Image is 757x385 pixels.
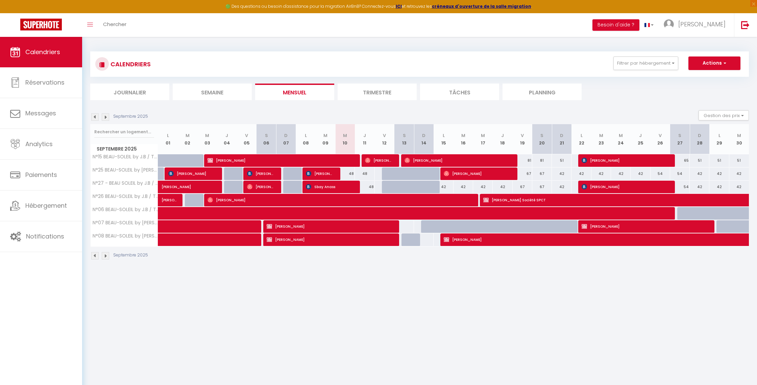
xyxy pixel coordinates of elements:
[443,132,445,139] abbr: L
[26,232,64,241] span: Notifications
[422,132,425,139] abbr: D
[267,220,391,233] span: [PERSON_NAME]
[25,109,56,117] span: Messages
[306,167,332,180] span: [PERSON_NAME]
[178,124,197,154] th: 02
[434,124,453,154] th: 15
[217,124,237,154] th: 04
[365,154,391,167] span: [PERSON_NAME]
[432,3,531,9] a: créneaux d'ouverture de la salle migration
[513,154,532,167] div: 81
[631,167,650,180] div: 42
[296,124,315,154] th: 08
[265,132,268,139] abbr: S
[532,154,552,167] div: 81
[664,19,674,29] img: ...
[92,194,159,199] span: N°26 BEAU-SOLEIL by J.B / T2 R+2 de Standing
[92,181,159,186] span: N°27 - BEAU SOLEIL by J.B / Studio Standing
[92,233,159,239] span: N°08 BEAU-SOLEIL by [PERSON_NAME] / Studio RDC
[513,181,532,193] div: 67
[92,207,159,212] span: N°06 BEAU-SOLEIL by J.B / T2 RDC Familial
[173,84,252,100] li: Semaine
[103,21,126,28] span: Chercher
[709,154,729,167] div: 51
[571,124,591,154] th: 22
[678,20,726,28] span: [PERSON_NAME]
[503,84,582,100] li: Planning
[225,132,228,139] abbr: J
[513,167,532,180] div: 67
[737,132,741,139] abbr: M
[599,132,603,139] abbr: M
[552,124,571,154] th: 21
[403,132,406,139] abbr: S
[323,132,327,139] abbr: M
[591,124,611,154] th: 23
[709,124,729,154] th: 29
[613,56,678,70] button: Filtrer par hébergement
[355,124,374,154] th: 11
[420,84,499,100] li: Tâches
[394,124,414,154] th: 13
[521,132,524,139] abbr: V
[698,132,701,139] abbr: D
[335,124,355,154] th: 10
[454,124,473,154] th: 16
[158,124,178,154] th: 01
[461,132,465,139] abbr: M
[513,124,532,154] th: 19
[699,110,749,120] button: Gestion des prix
[659,132,662,139] abbr: V
[207,154,351,167] span: [PERSON_NAME]
[25,140,53,148] span: Analytics
[306,180,351,193] span: Sbay Anass
[162,177,208,190] span: [PERSON_NAME]
[207,194,469,206] span: [PERSON_NAME]
[197,124,217,154] th: 03
[20,19,62,30] img: Super Booking
[444,167,509,180] span: [PERSON_NAME]
[167,132,169,139] abbr: L
[25,78,65,87] span: Réservations
[659,13,734,37] a: ... [PERSON_NAME]
[168,167,214,180] span: [PERSON_NAME]
[355,167,374,180] div: 48
[639,132,642,139] abbr: J
[396,3,402,9] a: ICI
[92,220,159,225] span: N°07 BEAU-SOLEIL by [PERSON_NAME] / Studio RDC
[729,181,749,193] div: 42
[611,124,631,154] th: 24
[109,56,151,72] h3: CALENDRIERS
[582,180,666,193] span: [PERSON_NAME]
[205,132,209,139] abbr: M
[481,132,485,139] abbr: M
[257,124,276,154] th: 06
[276,124,296,154] th: 07
[186,132,190,139] abbr: M
[670,167,690,180] div: 54
[493,181,512,193] div: 42
[94,126,154,138] input: Rechercher un logement...
[688,56,740,70] button: Actions
[25,171,57,179] span: Paiements
[25,201,67,210] span: Hébergement
[247,180,273,193] span: [PERSON_NAME] [PERSON_NAME]-Camoche
[552,167,571,180] div: 42
[284,132,288,139] abbr: D
[552,154,571,167] div: 51
[405,154,509,167] span: [PERSON_NAME]
[90,84,169,100] li: Journalier
[670,181,690,193] div: 54
[267,233,391,246] span: [PERSON_NAME]
[729,124,749,154] th: 30
[92,167,159,173] span: N°25 BEAU-SOLEIL by [PERSON_NAME] / Studio R+2
[255,84,334,100] li: Mensuel
[363,132,366,139] abbr: J
[434,181,453,193] div: 42
[651,167,670,180] div: 54
[162,190,177,203] span: [PERSON_NAME]
[375,124,394,154] th: 12
[690,124,709,154] th: 28
[670,154,690,167] div: 65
